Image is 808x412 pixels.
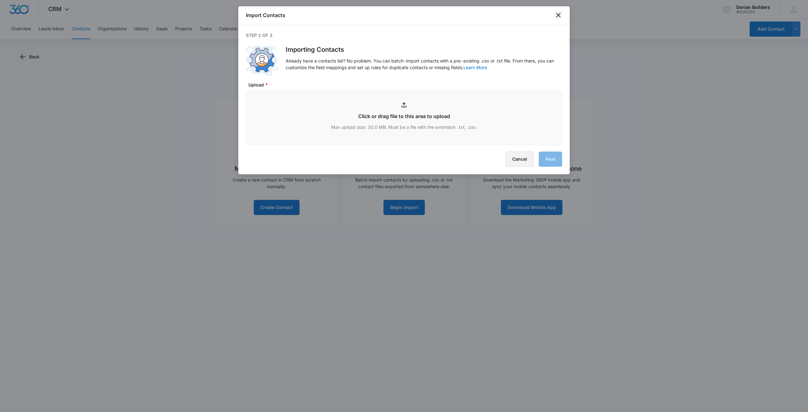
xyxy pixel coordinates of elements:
h1: Importing Contacts [286,45,562,54]
p: Already have a contacts list? No problem. You can batch-import contacts with a pre-existing .csv ... [286,57,562,71]
a: Learn More [463,65,487,70]
button: close [555,11,562,19]
h1: Import Contacts [246,11,285,19]
label: Upload [248,81,565,88]
p: Step 1 of 3 [246,32,562,39]
button: Cancel [506,152,534,167]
